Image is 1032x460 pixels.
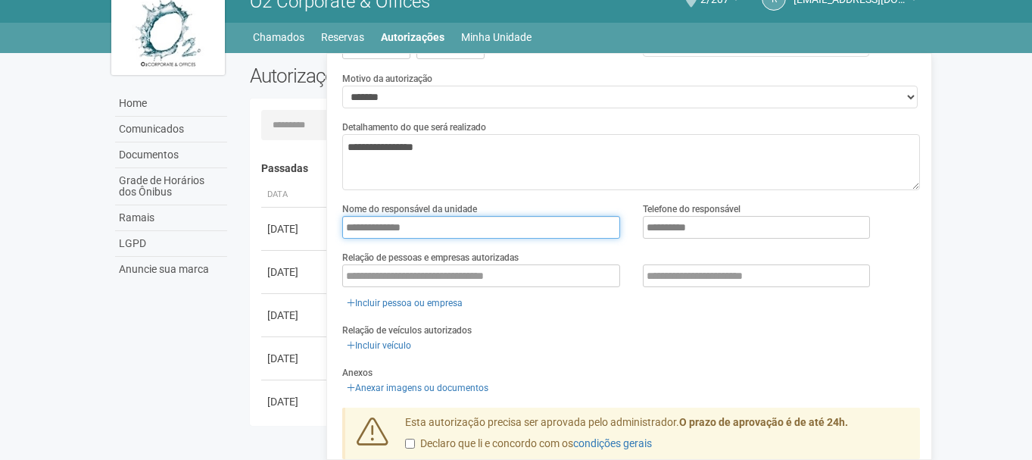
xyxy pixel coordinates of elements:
[115,205,227,231] a: Ramais
[394,415,921,459] div: Esta autorização precisa ser aprovada pelo administrador.
[461,27,532,48] a: Minha Unidade
[573,437,652,449] a: condições gerais
[267,221,323,236] div: [DATE]
[342,72,432,86] label: Motivo da autorização
[342,366,373,380] label: Anexos
[342,337,416,354] a: Incluir veículo
[267,394,323,409] div: [DATE]
[267,351,323,366] div: [DATE]
[261,183,329,208] th: Data
[115,142,227,168] a: Documentos
[679,416,848,428] strong: O prazo de aprovação é de até 24h.
[253,27,304,48] a: Chamados
[342,324,472,337] label: Relação de veículos autorizados
[115,117,227,142] a: Comunicados
[321,27,364,48] a: Reservas
[342,295,467,311] a: Incluir pessoa ou empresa
[115,168,227,205] a: Grade de Horários dos Ônibus
[342,120,486,134] label: Detalhamento do que será realizado
[115,257,227,282] a: Anuncie sua marca
[405,437,652,452] label: Declaro que li e concordo com os
[342,251,519,264] label: Relação de pessoas e empresas autorizadas
[643,202,740,216] label: Telefone do responsável
[250,64,574,87] h2: Autorizações
[267,308,323,323] div: [DATE]
[405,439,415,449] input: Declaro que li e concordo com oscondições gerais
[267,264,323,280] div: [DATE]
[115,231,227,257] a: LGPD
[261,163,910,174] h4: Passadas
[115,91,227,117] a: Home
[381,27,444,48] a: Autorizações
[342,202,477,216] label: Nome do responsável da unidade
[342,380,493,396] a: Anexar imagens ou documentos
